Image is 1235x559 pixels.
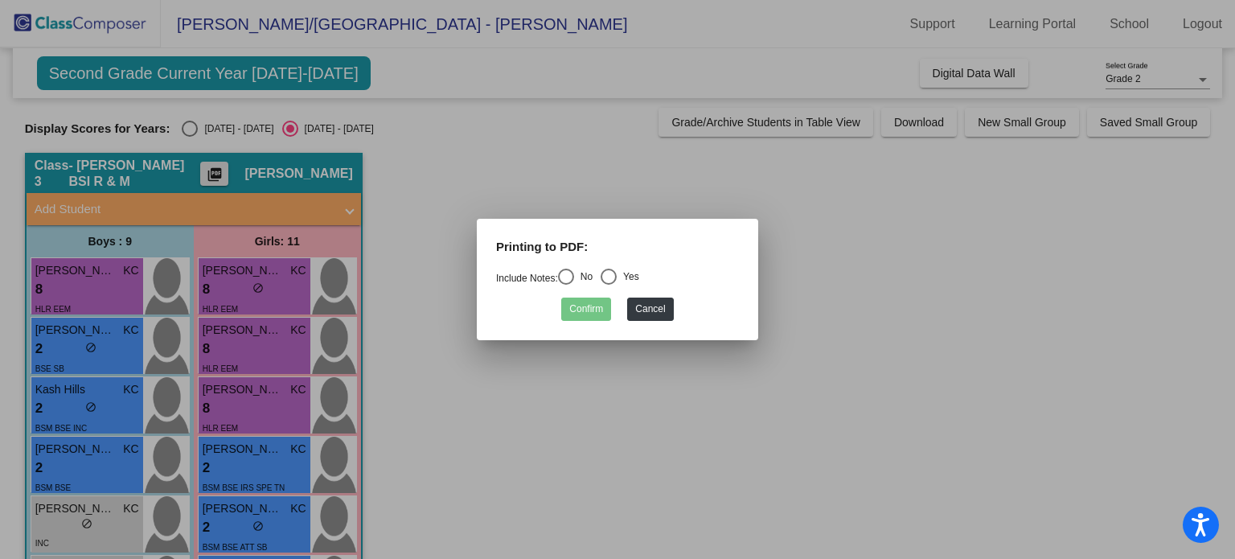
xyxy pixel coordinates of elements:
[617,269,639,284] div: Yes
[627,298,673,321] button: Cancel
[496,273,558,284] a: Include Notes:
[496,238,588,257] label: Printing to PDF:
[496,273,639,284] mat-radio-group: Select an option
[561,298,611,321] button: Confirm
[574,269,593,284] div: No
